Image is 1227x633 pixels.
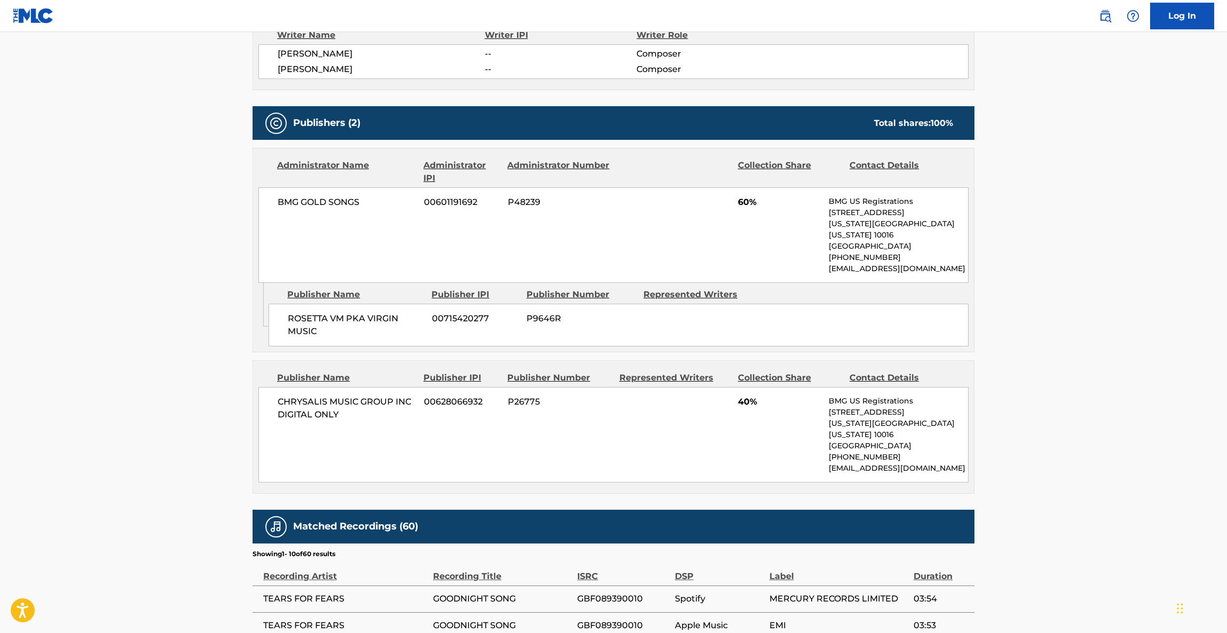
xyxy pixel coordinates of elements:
div: Contact Details [850,159,953,185]
iframe: Chat Widget [1174,582,1227,633]
span: TEARS FOR FEARS [263,619,428,632]
div: Publisher IPI [423,371,499,384]
p: BMG US Registrations [829,395,968,407]
span: 03:53 [914,619,969,632]
div: Writer Role [636,29,775,42]
span: GBF089390010 [577,592,669,605]
span: P9646R [526,312,635,325]
p: [US_STATE][GEOGRAPHIC_DATA][US_STATE] 10016 [829,218,968,241]
div: Represented Writers [619,371,730,384]
div: ISRC [577,559,669,583]
span: 00715420277 [432,312,518,325]
div: Administrator Number [507,159,611,185]
div: Publisher Name [277,371,415,384]
span: Composer [636,48,775,60]
p: [PHONE_NUMBER] [829,452,968,463]
span: 100 % [931,118,953,128]
span: BMG GOLD SONGS [278,196,416,209]
h5: Matched Recordings (60) [293,520,418,533]
div: Total shares: [874,117,953,130]
p: [GEOGRAPHIC_DATA] [829,440,968,452]
p: [GEOGRAPHIC_DATA] [829,241,968,252]
p: [STREET_ADDRESS] [829,207,968,218]
img: Publishers [270,117,282,130]
span: -- [485,63,636,76]
span: GOODNIGHT SONG [433,619,572,632]
div: Label [769,559,908,583]
div: Publisher IPI [431,288,518,301]
p: [EMAIL_ADDRESS][DOMAIN_NAME] [829,263,968,274]
div: Duration [914,559,969,583]
img: MLC Logo [13,8,54,23]
span: GBF089390010 [577,619,669,632]
img: help [1127,10,1139,22]
span: [PERSON_NAME] [278,63,485,76]
p: Showing 1 - 10 of 60 results [253,549,335,559]
span: 00601191692 [424,196,500,209]
span: -- [485,48,636,60]
span: TEARS FOR FEARS [263,592,428,605]
div: Collection Share [738,371,841,384]
div: Collection Share [738,159,841,185]
div: Writer IPI [485,29,637,42]
span: 03:54 [914,592,969,605]
a: Log In [1150,3,1214,29]
div: Administrator Name [277,159,415,185]
span: CHRYSALIS MUSIC GROUP INC DIGITAL ONLY [278,395,416,421]
div: Administrator IPI [423,159,499,185]
div: Publisher Number [526,288,635,301]
div: Writer Name [277,29,485,42]
span: 00628066932 [424,395,500,408]
span: Spotify [675,592,764,605]
h5: Publishers (2) [293,117,360,129]
a: Public Search [1095,5,1116,27]
span: P48239 [508,196,611,209]
p: [PHONE_NUMBER] [829,252,968,263]
span: EMI [769,619,908,632]
span: 40% [738,395,821,408]
div: Publisher Name [287,288,423,301]
div: Recording Artist [263,559,428,583]
div: DSP [675,559,764,583]
span: 60% [738,196,821,209]
div: Recording Title [433,559,572,583]
span: P26775 [508,395,611,408]
p: [STREET_ADDRESS] [829,407,968,418]
div: Drag [1177,592,1183,624]
p: [EMAIL_ADDRESS][DOMAIN_NAME] [829,463,968,474]
div: Help [1122,5,1144,27]
p: BMG US Registrations [829,196,968,207]
span: ROSETTA VM PKA VIRGIN MUSIC [288,312,424,338]
span: GOODNIGHT SONG [433,592,572,605]
img: Matched Recordings [270,520,282,533]
div: Represented Writers [643,288,752,301]
img: search [1099,10,1112,22]
span: Composer [636,63,775,76]
span: MERCURY RECORDS LIMITED [769,592,908,605]
p: [US_STATE][GEOGRAPHIC_DATA][US_STATE] 10016 [829,418,968,440]
span: [PERSON_NAME] [278,48,485,60]
div: Publisher Number [507,371,611,384]
span: Apple Music [675,619,764,632]
div: Contact Details [850,371,953,384]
